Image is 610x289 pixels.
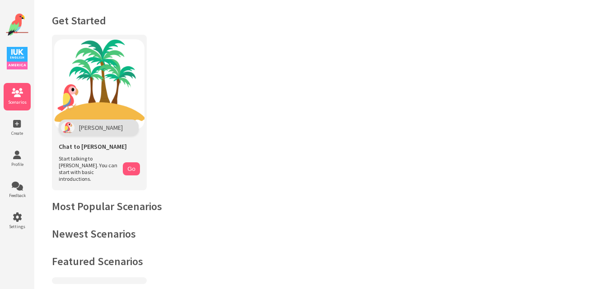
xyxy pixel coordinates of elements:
[59,155,118,182] span: Start talking to [PERSON_NAME]. You can start with basic introductions.
[61,122,75,133] img: Polly
[6,14,28,36] img: Website Logo
[79,124,123,132] span: [PERSON_NAME]
[4,130,31,136] span: Create
[123,162,140,175] button: Go
[4,161,31,167] span: Profile
[52,227,592,241] h2: Newest Scenarios
[52,199,592,213] h2: Most Popular Scenarios
[54,39,144,129] img: Chat with Polly
[52,14,592,28] h1: Get Started
[4,99,31,105] span: Scenarios
[7,47,28,69] img: IUK Logo
[52,254,592,268] h2: Featured Scenarios
[4,224,31,229] span: Settings
[59,142,127,151] span: Chat to [PERSON_NAME]
[4,193,31,198] span: Feedback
